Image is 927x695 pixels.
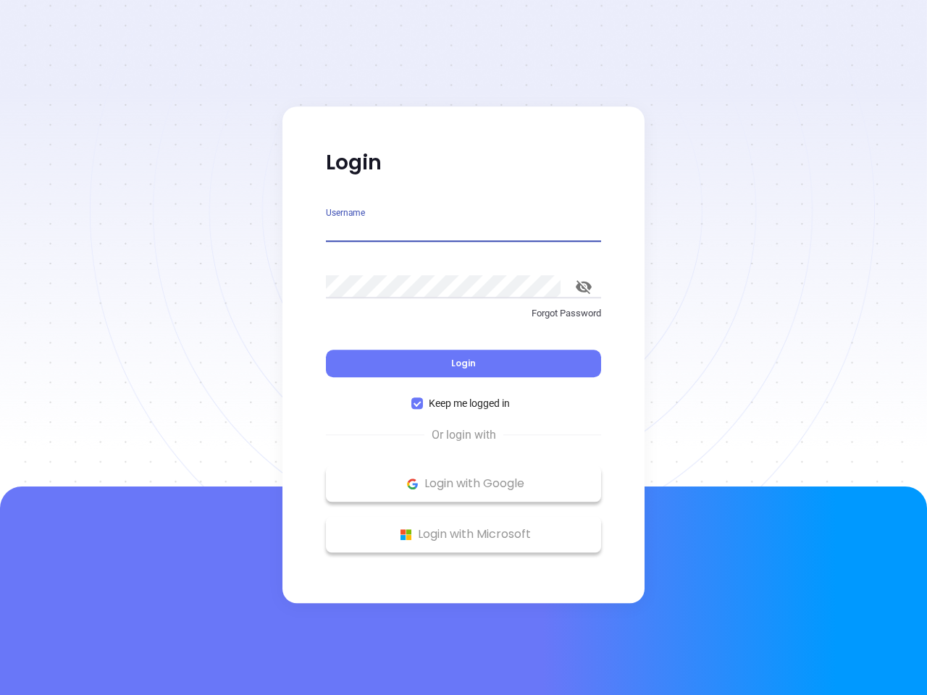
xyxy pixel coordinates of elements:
[397,526,415,544] img: Microsoft Logo
[326,516,601,552] button: Microsoft Logo Login with Microsoft
[424,426,503,444] span: Or login with
[326,208,365,217] label: Username
[333,473,594,494] p: Login with Google
[566,269,601,304] button: toggle password visibility
[326,150,601,176] p: Login
[423,395,516,411] span: Keep me logged in
[333,523,594,545] p: Login with Microsoft
[326,466,601,502] button: Google Logo Login with Google
[326,306,601,332] a: Forgot Password
[451,357,476,369] span: Login
[403,475,421,493] img: Google Logo
[326,306,601,321] p: Forgot Password
[326,350,601,377] button: Login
